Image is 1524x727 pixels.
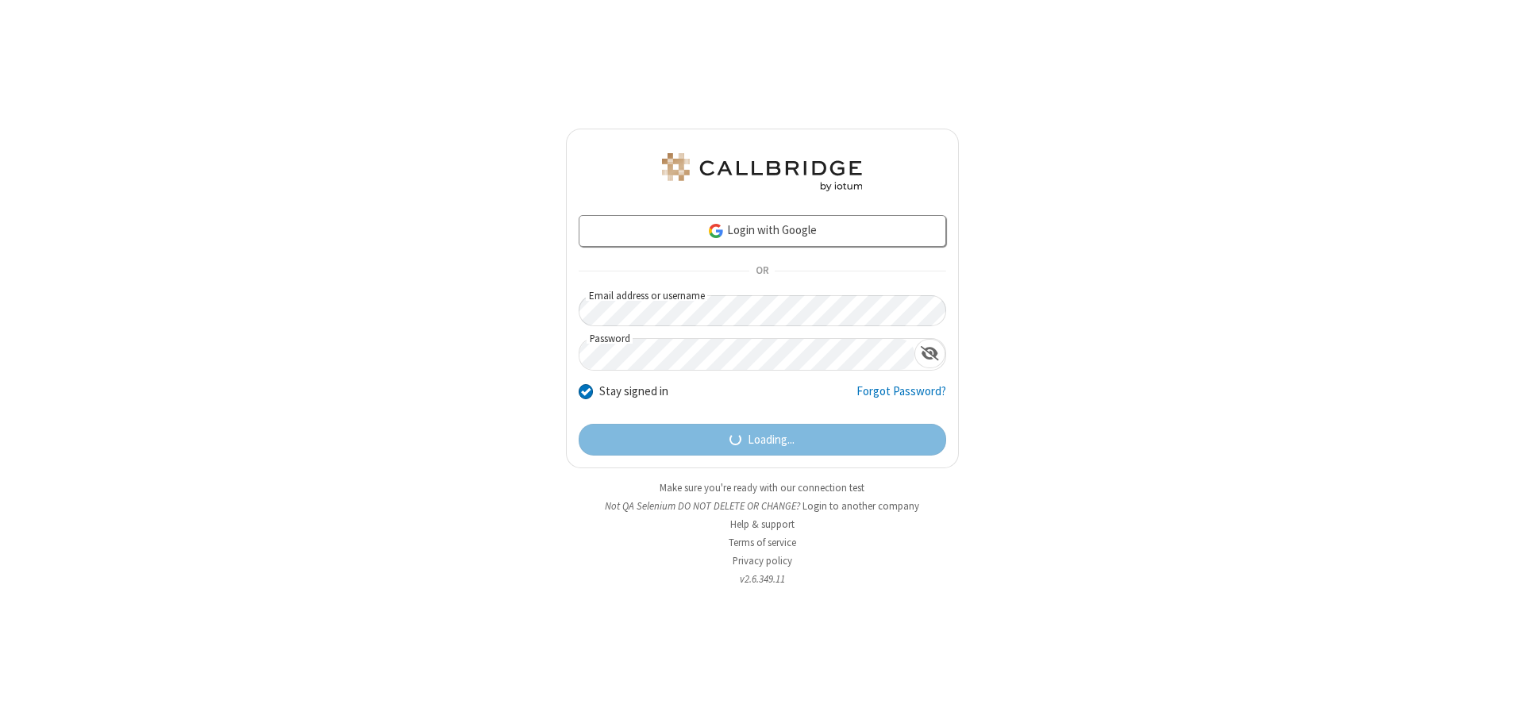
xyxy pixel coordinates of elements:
span: Loading... [748,431,795,449]
a: Privacy policy [733,554,792,567]
label: Stay signed in [599,383,668,401]
img: QA Selenium DO NOT DELETE OR CHANGE [659,153,865,191]
li: Not QA Selenium DO NOT DELETE OR CHANGE? [566,498,959,514]
img: google-icon.png [707,222,725,240]
span: OR [749,260,775,283]
button: Loading... [579,424,946,456]
a: Login with Google [579,215,946,247]
div: Show password [914,339,945,368]
a: Forgot Password? [856,383,946,413]
input: Password [579,339,914,370]
button: Login to another company [802,498,919,514]
a: Help & support [730,517,795,531]
li: v2.6.349.11 [566,571,959,587]
input: Email address or username [579,295,946,326]
a: Make sure you're ready with our connection test [660,481,864,494]
a: Terms of service [729,536,796,549]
